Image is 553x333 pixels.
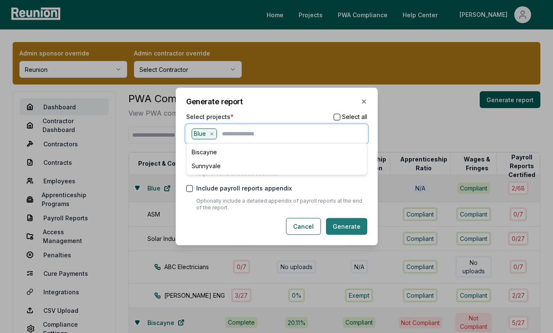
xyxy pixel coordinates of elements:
p: Optionally include a detailed appendix of payroll reports at the end of the report. [196,198,367,211]
h2: Generate report [186,98,367,106]
button: Generate [326,218,367,235]
div: Biscayne [188,145,365,159]
div: Sunnyvale [188,159,365,173]
button: Cancel [286,218,321,235]
label: Select all [342,114,367,120]
div: Blue [192,128,217,139]
label: Include payroll reports appendix [196,184,292,193]
div: Suggestions [186,143,367,175]
label: Select projects [186,112,234,121]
